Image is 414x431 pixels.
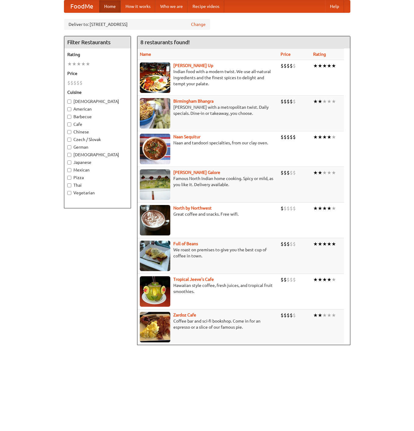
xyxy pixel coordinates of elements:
h5: Cuisine [67,89,128,95]
li: $ [293,241,296,247]
b: [PERSON_NAME] Up [173,63,213,68]
img: north.jpg [140,205,170,235]
li: $ [290,134,293,140]
li: $ [284,276,287,283]
label: German [67,144,128,150]
li: $ [284,241,287,247]
input: Mexican [67,168,71,172]
li: $ [281,312,284,319]
li: ★ [313,98,318,105]
input: Cafe [67,122,71,126]
li: ★ [81,61,86,67]
b: Zardoz Cafe [173,313,196,317]
b: North by Northwest [173,206,212,210]
a: Recipe videos [188,0,224,12]
label: Mexican [67,167,128,173]
li: $ [290,312,293,319]
li: $ [284,62,287,69]
li: $ [290,276,293,283]
h5: Rating [67,51,128,58]
li: $ [73,79,76,86]
li: $ [290,169,293,176]
li: ★ [76,61,81,67]
div: Deliver to: [STREET_ADDRESS] [64,19,210,30]
a: Tropical Jeeve's Cafe [173,277,214,282]
li: $ [290,62,293,69]
li: $ [293,205,296,212]
a: Naan Sequitur [173,134,200,139]
img: bhangra.jpg [140,98,170,129]
li: $ [284,312,287,319]
li: ★ [313,169,318,176]
p: [PERSON_NAME] with a metropolitan twist. Daily specials. Dine-in or takeaway, you choose. [140,104,276,116]
a: FoodMe [64,0,99,12]
ng-pluralize: 8 restaurants found! [140,39,190,45]
h4: Filter Restaurants [64,36,131,48]
label: Vegetarian [67,190,128,196]
li: $ [76,79,80,86]
input: Barbecue [67,115,71,119]
label: Cafe [67,121,128,127]
li: ★ [331,205,336,212]
p: Hawaiian style coffee, fresh juices, and tropical fruit smoothies. [140,282,276,295]
a: Help [325,0,344,12]
li: $ [287,98,290,105]
img: curryup.jpg [140,62,170,93]
li: $ [281,98,284,105]
li: $ [293,276,296,283]
a: How it works [121,0,155,12]
li: $ [293,98,296,105]
h5: Price [67,70,128,76]
li: ★ [331,169,336,176]
b: Birmingham Bhangra [173,99,214,104]
li: ★ [327,276,331,283]
li: ★ [331,134,336,140]
label: Thai [67,182,128,188]
li: ★ [322,312,327,319]
li: ★ [86,61,90,67]
li: ★ [327,134,331,140]
input: American [67,107,71,111]
li: $ [284,134,287,140]
a: Change [191,21,206,27]
input: Thai [67,183,71,187]
label: Pizza [67,175,128,181]
li: ★ [327,312,331,319]
li: $ [293,62,296,69]
li: $ [281,205,284,212]
label: [DEMOGRAPHIC_DATA] [67,152,128,158]
li: ★ [322,134,327,140]
label: Chinese [67,129,128,135]
a: [PERSON_NAME] Galore [173,170,220,175]
li: $ [287,241,290,247]
li: ★ [318,169,322,176]
li: $ [284,205,287,212]
a: Price [281,52,291,57]
li: ★ [313,241,318,247]
li: ★ [327,241,331,247]
input: Vegetarian [67,191,71,195]
input: German [67,145,71,149]
li: $ [67,79,70,86]
li: ★ [313,62,318,69]
li: ★ [327,98,331,105]
input: Pizza [67,176,71,180]
a: Rating [313,52,326,57]
img: naansequitur.jpg [140,134,170,164]
li: $ [70,79,73,86]
li: ★ [318,98,322,105]
a: Home [99,0,121,12]
label: Czech / Slovak [67,136,128,143]
li: $ [287,312,290,319]
li: $ [284,98,287,105]
li: $ [293,134,296,140]
li: $ [293,169,296,176]
li: ★ [322,62,327,69]
li: $ [287,205,290,212]
li: $ [290,205,293,212]
li: ★ [331,62,336,69]
p: Indian food with a modern twist. We use all-natural ingredients and the finest spices to delight ... [140,69,276,87]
